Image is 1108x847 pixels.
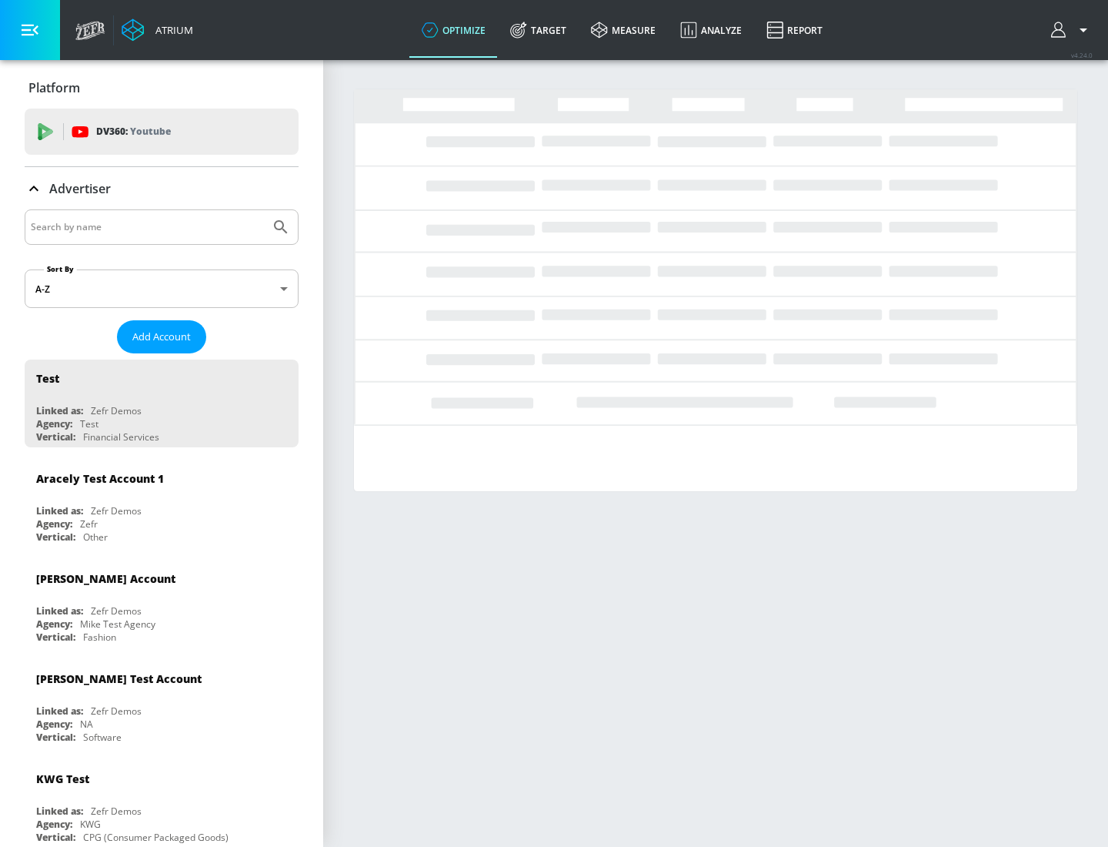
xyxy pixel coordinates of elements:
div: Vertical: [36,731,75,744]
a: Report [754,2,835,58]
div: Vertical: [36,631,75,644]
div: Test [36,371,59,386]
div: [PERSON_NAME] Test AccountLinked as:Zefr DemosAgency:NAVertical:Software [25,660,299,748]
div: DV360: Youtube [25,109,299,155]
div: Zefr Demos [91,504,142,517]
div: A-Z [25,269,299,308]
p: DV360: [96,123,171,140]
a: Target [498,2,579,58]
a: measure [579,2,668,58]
div: Aracely Test Account 1Linked as:Zefr DemosAgency:ZefrVertical:Other [25,460,299,547]
div: Linked as: [36,805,83,818]
div: Vertical: [36,430,75,444]
p: Advertiser [49,180,111,197]
div: Fashion [83,631,116,644]
div: Atrium [149,23,193,37]
a: optimize [409,2,498,58]
p: Platform [28,79,80,96]
div: Linked as: [36,404,83,417]
div: Other [83,531,108,544]
div: TestLinked as:Zefr DemosAgency:TestVertical:Financial Services [25,360,299,447]
div: Test [80,417,98,430]
span: Add Account [132,328,191,346]
div: Linked as: [36,705,83,718]
div: Agency: [36,718,72,731]
div: NA [80,718,93,731]
a: Atrium [122,18,193,42]
div: Advertiser [25,167,299,210]
div: Mike Test Agency [80,618,155,631]
div: Linked as: [36,504,83,517]
div: Agency: [36,517,72,531]
div: [PERSON_NAME] Test Account [36,671,202,686]
div: Agency: [36,618,72,631]
label: Sort By [44,264,77,274]
div: Zefr Demos [91,404,142,417]
div: Vertical: [36,531,75,544]
div: Zefr [80,517,98,531]
div: Platform [25,66,299,109]
p: Youtube [130,123,171,139]
div: Vertical: [36,831,75,844]
div: [PERSON_NAME] Account [36,571,175,586]
div: Zefr Demos [91,705,142,718]
div: Financial Services [83,430,159,444]
div: Linked as: [36,604,83,618]
div: Software [83,731,122,744]
div: CPG (Consumer Packaged Goods) [83,831,229,844]
div: KWG Test [36,772,89,786]
div: Zefr Demos [91,604,142,618]
div: KWG [80,818,101,831]
div: Aracely Test Account 1 [36,471,164,486]
div: [PERSON_NAME] AccountLinked as:Zefr DemosAgency:Mike Test AgencyVertical:Fashion [25,560,299,648]
div: Zefr Demos [91,805,142,818]
input: Search by name [31,217,264,237]
a: Analyze [668,2,754,58]
div: Agency: [36,417,72,430]
div: Agency: [36,818,72,831]
button: Add Account [117,320,206,353]
span: v 4.24.0 [1071,51,1093,59]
